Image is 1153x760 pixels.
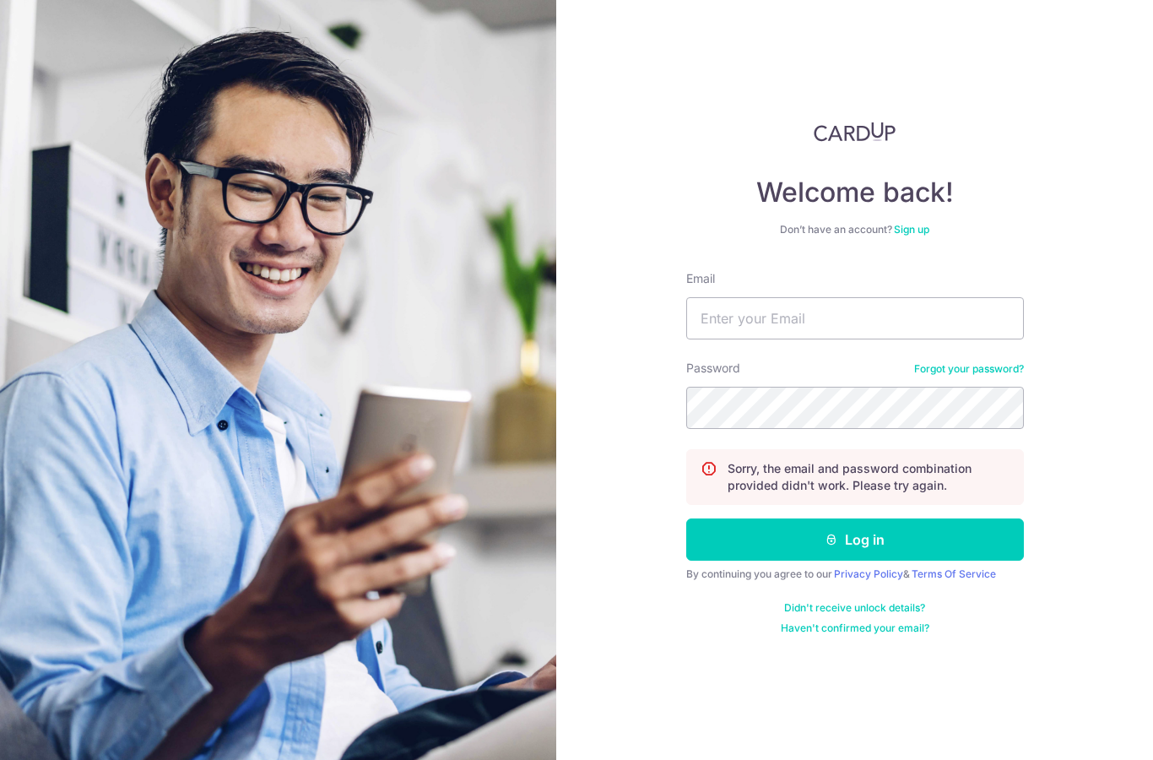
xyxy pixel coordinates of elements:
a: Forgot your password? [914,362,1024,376]
p: Sorry, the email and password combination provided didn't work. Please try again. [728,460,1010,494]
div: By continuing you agree to our & [686,567,1024,581]
a: Privacy Policy [834,567,903,580]
a: Sign up [894,223,929,236]
a: Haven't confirmed your email? [781,622,929,635]
img: CardUp Logo [814,122,896,142]
a: Terms Of Service [912,567,996,580]
label: Email [686,270,715,287]
h4: Welcome back! [686,176,1024,209]
div: Don’t have an account? [686,223,1024,236]
input: Enter your Email [686,297,1024,339]
label: Password [686,360,740,377]
button: Log in [686,518,1024,561]
a: Didn't receive unlock details? [784,601,925,615]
